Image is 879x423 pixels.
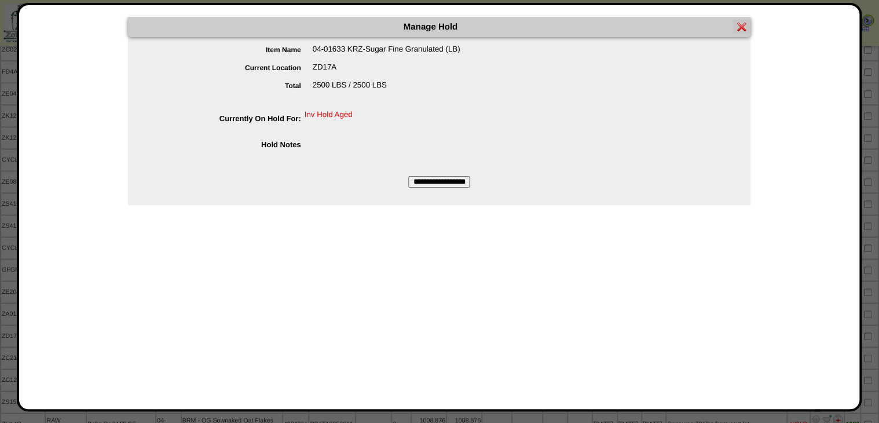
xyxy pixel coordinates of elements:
label: Total [151,82,313,90]
label: Current Location [151,64,313,72]
img: error.gif [737,22,746,31]
label: Currently On Hold For: [151,114,305,123]
div: 2500 LBS / 2500 LBS [151,81,750,99]
div: ZD17A [151,63,750,81]
div: Inv Hold Aged [151,110,750,128]
label: Item Name [151,46,313,54]
div: Manage Hold [128,17,750,37]
div: 04-01633 KRZ-Sugar Fine Granulated (LB) [151,45,750,63]
label: Hold Notes [151,140,305,149]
